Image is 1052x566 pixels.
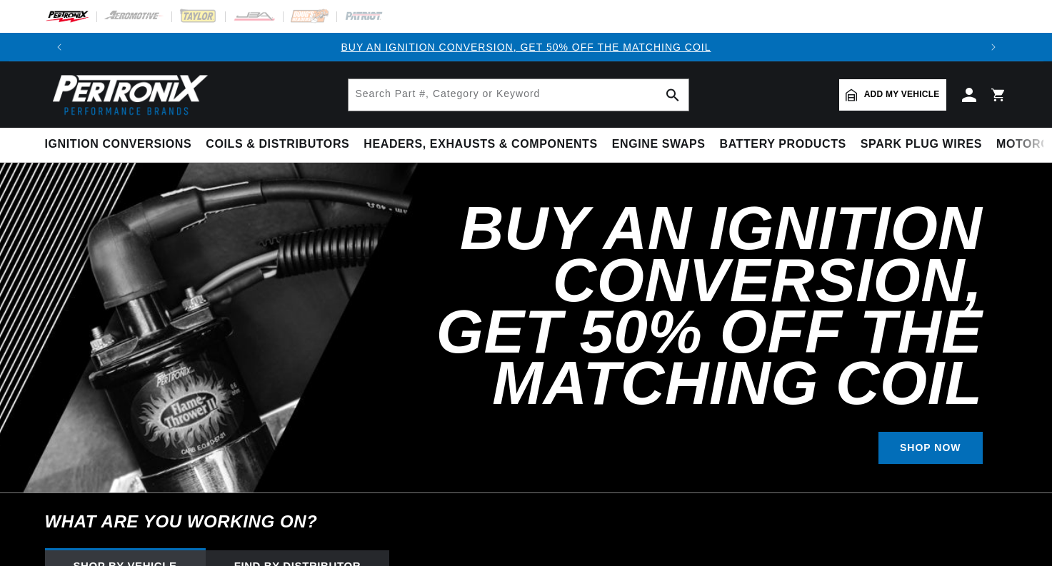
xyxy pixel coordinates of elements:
[372,203,983,409] h2: Buy an Ignition Conversion, Get 50% off the Matching Coil
[199,128,356,161] summary: Coils & Distributors
[605,128,713,161] summary: Engine Swaps
[349,79,688,111] input: Search Part #, Category or Keyword
[45,128,199,161] summary: Ignition Conversions
[864,88,940,101] span: Add my vehicle
[657,79,688,111] button: search button
[612,137,706,152] span: Engine Swaps
[861,137,982,152] span: Spark Plug Wires
[853,128,989,161] summary: Spark Plug Wires
[74,39,979,55] div: Announcement
[9,493,1043,550] h6: What are you working on?
[74,39,979,55] div: 1 of 3
[878,432,983,464] a: SHOP NOW
[9,33,1043,61] slideshow-component: Translation missing: en.sections.announcements.announcement_bar
[356,128,604,161] summary: Headers, Exhausts & Components
[341,41,711,53] a: BUY AN IGNITION CONVERSION, GET 50% OFF THE MATCHING COIL
[713,128,853,161] summary: Battery Products
[45,33,74,61] button: Translation missing: en.sections.announcements.previous_announcement
[979,33,1008,61] button: Translation missing: en.sections.announcements.next_announcement
[720,137,846,152] span: Battery Products
[206,137,349,152] span: Coils & Distributors
[364,137,597,152] span: Headers, Exhausts & Components
[839,79,946,111] a: Add my vehicle
[45,137,192,152] span: Ignition Conversions
[45,70,209,119] img: Pertronix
